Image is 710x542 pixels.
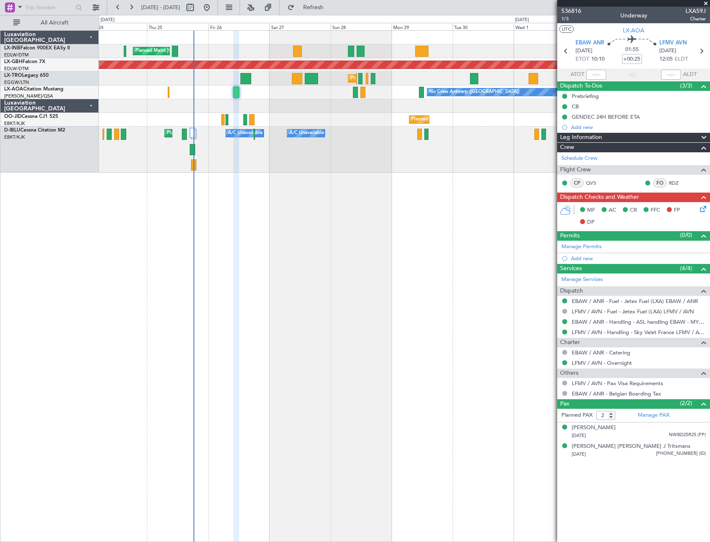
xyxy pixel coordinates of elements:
span: LX-AOA [623,26,644,35]
div: Prebriefing [572,93,599,100]
a: [PERSON_NAME]/QSA [4,93,53,99]
span: OO-JID [4,114,22,119]
span: ELDT [675,55,688,63]
a: RDZ [669,179,688,187]
span: LXA59J [686,7,706,15]
span: DP [587,218,595,227]
span: Refresh [296,5,331,10]
div: CB [572,103,579,110]
a: EDLW/DTM [4,52,29,58]
span: Permits [560,231,580,241]
span: (4/4) [680,264,692,273]
a: EBAW / ANR - Catering [572,349,630,356]
a: LX-GBHFalcon 7X [4,59,45,64]
div: FO [653,178,667,188]
span: LX-TRO [4,73,22,78]
a: LFMV / AVN - Fuel - Jetex Fuel (LXA) LFMV / AVN [572,308,694,315]
span: [DATE] [575,47,592,55]
div: CP [570,178,584,188]
a: LFMV / AVN - Handling - Sky Valet France LFMV / AVN **MY HANDLING** [572,329,706,336]
div: [PERSON_NAME] [PERSON_NAME] J Tritsmans [572,442,690,451]
span: (3/3) [680,81,692,90]
div: Planned Maint Kortrijk-[GEOGRAPHIC_DATA] [411,113,508,126]
span: ALDT [683,71,697,79]
span: 10:10 [591,55,605,63]
span: LFMV AVN [659,39,687,47]
button: All Aircraft [9,16,90,29]
div: Mon 29 [392,23,453,30]
div: [DATE] [100,17,115,24]
div: Planned Maint [GEOGRAPHIC_DATA] ([GEOGRAPHIC_DATA]) [350,72,481,85]
span: Others [560,369,578,378]
a: EDLW/DTM [4,66,29,72]
a: EBAW / ANR - Handling - ASL handling EBAW - MYHANDLING [572,318,706,325]
span: Dispatch Checks and Weather [560,193,639,202]
span: LX-AOA [4,87,23,92]
button: UTC [559,25,574,33]
div: Tue 30 [453,23,514,30]
span: Leg Information [560,133,602,142]
div: Wed 24 [86,23,147,30]
span: [DATE] [572,451,586,457]
span: EBAW ANR [575,39,604,47]
span: LX-INB [4,46,20,51]
span: 1/3 [561,15,581,22]
span: Pax [560,399,569,409]
span: MF [587,206,595,215]
div: Sat 27 [269,23,331,30]
div: Sun 28 [331,23,392,30]
a: Manage PAX [638,411,669,420]
div: Thu 25 [147,23,208,30]
span: Services [560,264,582,273]
a: EBKT/KJK [4,120,25,127]
span: [DATE] [659,47,676,55]
div: A/C Unavailable [GEOGRAPHIC_DATA]-[GEOGRAPHIC_DATA] [289,127,422,139]
span: NWBD25R25 (PP) [669,432,706,439]
div: Underway [620,11,647,20]
span: Flight Crew [560,165,591,175]
a: LFMV / AVN - Overnight [572,359,632,366]
div: Add new [571,255,706,262]
a: QVS [586,179,605,187]
span: ETOT [575,55,589,63]
div: Planned Maint Nice ([GEOGRAPHIC_DATA]) [167,127,260,139]
span: 01:55 [625,46,639,54]
div: Add new [571,124,706,131]
a: LX-TROLegacy 650 [4,73,49,78]
a: OO-JIDCessna CJ1 525 [4,114,58,119]
span: Dispatch To-Dos [560,81,602,91]
input: Trip Number [25,1,73,14]
span: (0/0) [680,231,692,239]
div: [PERSON_NAME] [572,424,616,432]
a: LFMV / AVN - Pax Visa Requirements [572,380,663,387]
span: FP [674,206,680,215]
a: EBKT/KJK [4,134,25,140]
a: LX-AOACitation Mustang [4,87,64,92]
span: AC [609,206,616,215]
span: Charter [560,338,580,347]
button: Refresh [284,1,333,14]
span: FFC [651,206,660,215]
span: All Aircraft [22,20,88,26]
a: LX-INBFalcon 900EX EASy II [4,46,70,51]
span: 536816 [561,7,581,15]
div: [DATE] [515,17,529,24]
a: EBAW / ANR - Fuel - Jetex Fuel (LXA) EBAW / ANR [572,298,698,305]
span: ATOT [570,71,584,79]
span: D-IBLU [4,128,20,133]
span: 12:05 [659,55,673,63]
div: Fri 26 [208,23,269,30]
span: [PHONE_NUMBER] (ID) [656,450,706,457]
span: [DATE] [572,432,586,439]
a: EBAW / ANR - Belgian Boarding Tax [572,390,661,397]
div: Planned Maint [GEOGRAPHIC_DATA] ([GEOGRAPHIC_DATA]) [135,45,266,57]
span: LX-GBH [4,59,22,64]
span: Crew [560,143,574,152]
a: D-IBLUCessna Citation M2 [4,128,65,133]
span: CR [630,206,637,215]
label: Planned PAX [561,411,592,420]
div: GENDEC 24H BEFORE ETA [572,113,640,120]
span: [DATE] - [DATE] [141,4,180,11]
span: Dispatch [560,286,583,296]
div: Wed 1 [514,23,575,30]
